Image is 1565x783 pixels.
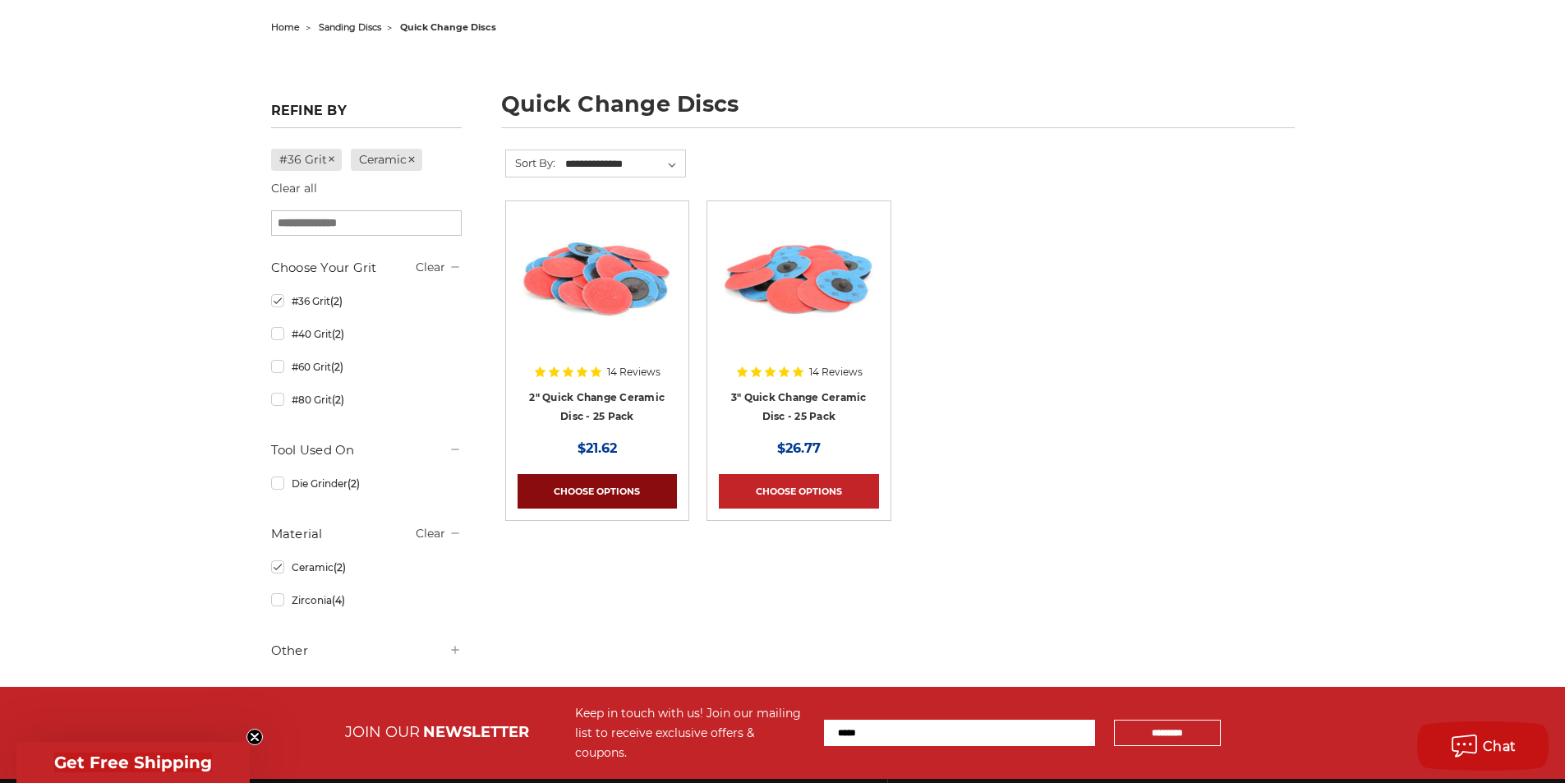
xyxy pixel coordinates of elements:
[334,561,346,573] span: (2)
[332,594,345,606] span: (4)
[575,703,808,762] div: Keep in touch with us! Join our mailing list to receive exclusive offers & coupons.
[271,641,462,661] h5: Other
[518,474,677,509] a: Choose Options
[319,21,381,33] a: sanding discs
[518,213,677,344] img: 2 inch quick change sanding disc Ceramic
[578,440,617,456] span: $21.62
[271,103,462,128] h5: Refine by
[271,586,462,615] a: Zirconia
[518,213,677,423] a: 2 inch quick change sanding disc Ceramic
[719,213,878,344] img: 3 inch ceramic roloc discs
[54,753,212,772] span: Get Free Shipping
[563,152,685,177] select: Sort By:
[416,526,445,541] a: Clear
[271,320,462,348] a: #40 Grit
[719,474,878,509] a: Choose Options
[506,150,555,175] label: Sort By:
[16,742,250,783] div: Get Free ShippingClose teaser
[332,328,344,340] span: (2)
[271,352,462,381] a: #60 Grit
[271,524,462,544] h5: Material
[423,723,529,741] span: NEWSLETTER
[271,21,300,33] a: home
[351,149,422,171] a: Ceramic
[330,295,343,307] span: (2)
[271,181,317,196] a: Clear all
[345,723,420,741] span: JOIN OUR
[1417,721,1549,771] button: Chat
[271,469,462,498] a: Die Grinder
[1483,739,1517,754] span: Chat
[719,213,878,423] a: 3 inch ceramic roloc discs
[501,93,1295,128] h1: quick change discs
[271,553,462,582] a: Ceramic
[271,287,462,316] a: #36 Grit
[271,149,343,171] a: #36 Grit
[400,21,496,33] span: quick change discs
[332,394,344,406] span: (2)
[271,385,462,414] a: #80 Grit
[271,440,462,460] h5: Tool Used On
[271,258,462,278] h5: Choose Your Grit
[246,729,263,745] button: Close teaser
[331,361,343,373] span: (2)
[348,477,360,490] span: (2)
[777,440,821,456] span: $26.77
[416,260,445,274] a: Clear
